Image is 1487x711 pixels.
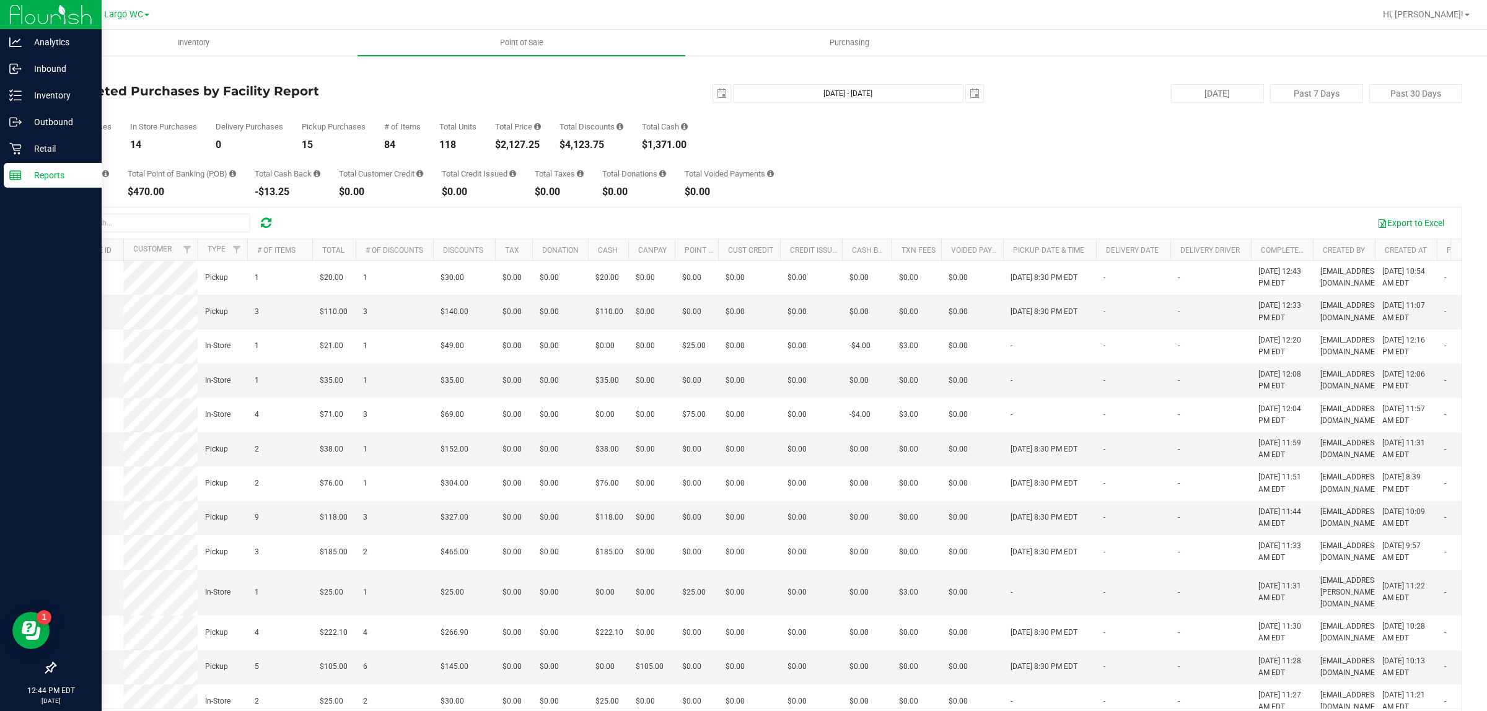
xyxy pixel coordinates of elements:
[595,375,619,386] span: $35.00
[595,409,615,421] span: $0.00
[22,61,96,76] p: Inbound
[502,409,522,421] span: $0.00
[9,142,22,155] inline-svg: Retail
[1258,471,1305,495] span: [DATE] 11:51 AM EDT
[1178,512,1180,523] span: -
[726,443,745,455] span: $0.00
[1382,369,1429,392] span: [DATE] 12:06 PM EDT
[302,140,366,150] div: 15
[1369,84,1462,103] button: Past 30 Days
[22,88,96,103] p: Inventory
[1178,375,1180,386] span: -
[1444,409,1446,421] span: -
[1320,540,1380,564] span: [EMAIL_ADDRESS][DOMAIN_NAME]
[682,546,701,558] span: $0.00
[1444,478,1446,489] span: -
[540,546,559,558] span: $0.00
[363,443,367,455] span: 1
[1178,340,1180,352] span: -
[9,89,22,102] inline-svg: Inventory
[949,546,968,558] span: $0.00
[255,478,259,489] span: 2
[595,340,615,352] span: $0.00
[849,443,869,455] span: $0.00
[602,170,666,178] div: Total Donations
[9,116,22,128] inline-svg: Outbound
[339,170,423,178] div: Total Customer Credit
[502,512,522,523] span: $0.00
[598,246,618,255] a: Cash
[9,36,22,48] inline-svg: Analytics
[1258,369,1305,392] span: [DATE] 12:08 PM EDT
[849,272,869,284] span: $0.00
[161,37,226,48] span: Inventory
[949,375,968,386] span: $0.00
[1320,334,1380,358] span: [EMAIL_ADDRESS][DOMAIN_NAME]
[439,123,476,131] div: Total Units
[255,546,259,558] span: 3
[787,409,807,421] span: $0.00
[682,340,706,352] span: $25.00
[357,30,685,56] a: Point of Sale
[128,170,236,178] div: Total Point of Banking (POB)
[363,306,367,318] span: 3
[502,306,522,318] span: $0.00
[229,170,236,178] i: Sum of the successful, non-voided point-of-banking payment transactions, both via payment termina...
[1444,306,1446,318] span: -
[949,478,968,489] span: $0.00
[441,340,464,352] span: $49.00
[787,272,807,284] span: $0.00
[314,170,320,178] i: Sum of the cash-back amounts from rounded-up electronic payments for all purchases in the date ra...
[728,246,773,255] a: Cust Credit
[1320,437,1380,461] span: [EMAIL_ADDRESS][DOMAIN_NAME]
[682,512,701,523] span: $0.00
[1320,471,1380,495] span: [EMAIL_ADDRESS][DOMAIN_NAME]
[899,306,918,318] span: $0.00
[636,409,655,421] span: $0.00
[441,512,468,523] span: $327.00
[441,443,468,455] span: $152.00
[899,512,918,523] span: $0.00
[320,546,348,558] span: $185.00
[726,409,745,421] span: $0.00
[636,546,655,558] span: $0.00
[255,443,259,455] span: 2
[1258,580,1305,604] span: [DATE] 11:31 AM EDT
[849,512,869,523] span: $0.00
[102,170,109,178] i: Sum of the successful, non-voided CanPay payment transactions for all purchases in the date range.
[595,478,619,489] span: $76.00
[726,375,745,386] span: $0.00
[949,512,968,523] span: $0.00
[1382,506,1429,530] span: [DATE] 10:09 AM EDT
[130,140,197,150] div: 14
[37,610,51,625] iframe: Resource center unread badge
[441,375,464,386] span: $35.00
[483,37,560,48] span: Point of Sale
[726,272,745,284] span: $0.00
[320,272,343,284] span: $20.00
[1444,375,1446,386] span: -
[1178,478,1180,489] span: -
[1178,546,1180,558] span: -
[540,443,559,455] span: $0.00
[540,478,559,489] span: $0.00
[22,35,96,50] p: Analytics
[899,409,918,421] span: $3.00
[636,272,655,284] span: $0.00
[1011,340,1012,352] span: -
[1103,409,1105,421] span: -
[540,512,559,523] span: $0.00
[685,187,774,197] div: $0.00
[682,478,701,489] span: $0.00
[682,306,701,318] span: $0.00
[205,375,230,386] span: In-Store
[320,306,348,318] span: $110.00
[899,478,918,489] span: $0.00
[636,306,655,318] span: $0.00
[255,306,259,318] span: 3
[320,375,343,386] span: $35.00
[22,168,96,183] p: Reports
[1383,9,1463,19] span: Hi, [PERSON_NAME]!
[1103,546,1105,558] span: -
[255,409,259,421] span: 4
